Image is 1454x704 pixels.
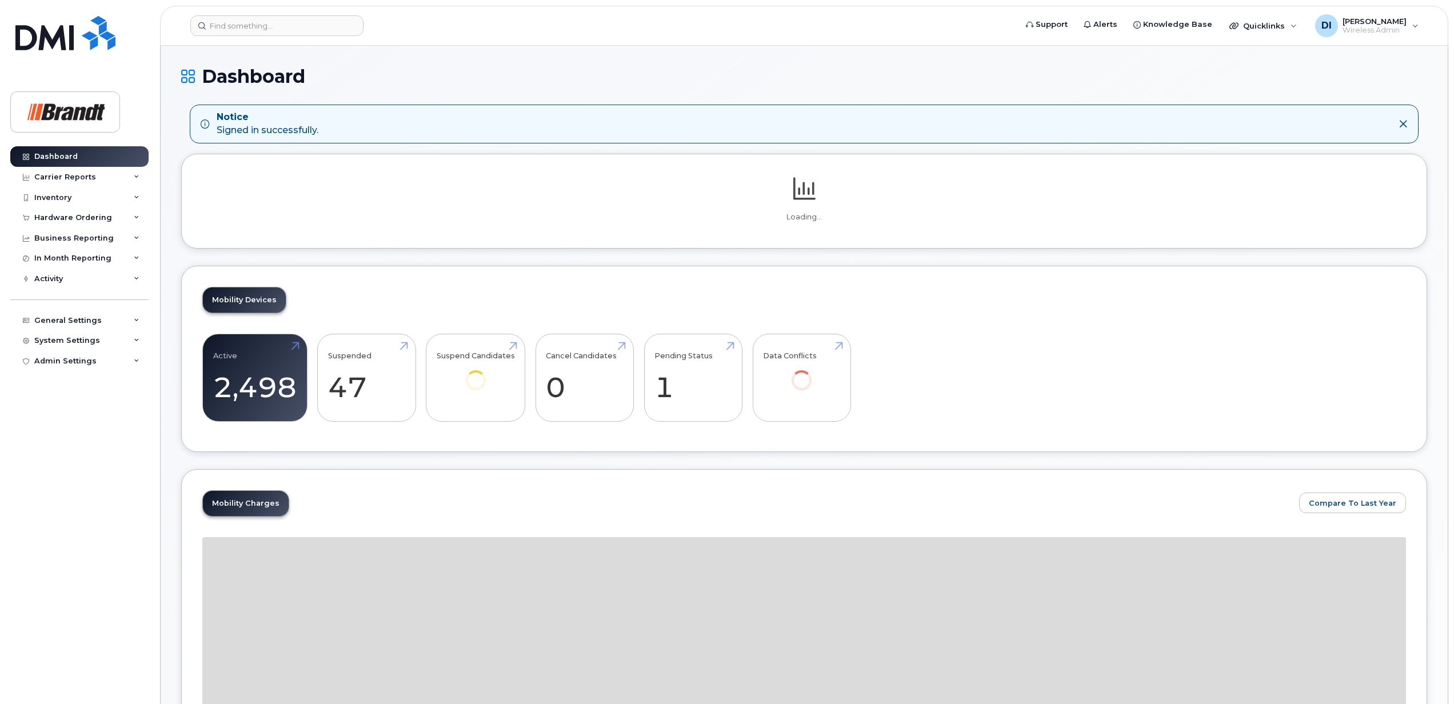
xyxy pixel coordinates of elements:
button: Compare To Last Year [1299,493,1406,513]
a: Cancel Candidates 0 [546,340,623,415]
a: Suspend Candidates [437,340,515,406]
a: Mobility Devices [203,287,286,313]
a: Mobility Charges [203,491,289,516]
span: Compare To Last Year [1309,498,1396,509]
a: Active 2,498 [213,340,297,415]
strong: Notice [217,111,318,124]
div: Signed in successfully. [217,111,318,137]
a: Pending Status 1 [654,340,732,415]
a: Suspended 47 [328,340,405,415]
h1: Dashboard [181,66,1427,86]
a: Data Conflicts [763,340,840,406]
p: Loading... [202,212,1406,222]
